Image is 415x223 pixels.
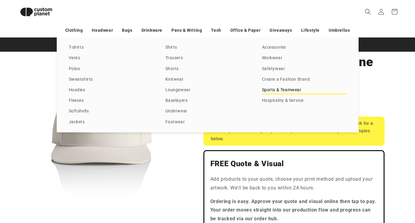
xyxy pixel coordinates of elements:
[262,86,346,94] a: Sports & Teamwear
[262,54,346,62] a: Workwear
[69,65,153,73] a: Polos
[69,107,153,115] a: Softshells
[262,76,346,84] a: Create a Fashion Brand
[15,2,57,21] img: Custom Planet
[262,65,346,73] a: Safetywear
[211,25,221,36] a: Tech
[165,97,250,105] a: Baselayers
[92,25,113,36] a: Headwear
[262,44,346,52] a: Accessories
[361,5,375,18] summary: Search
[69,76,153,84] a: Sweatshirts
[165,44,250,52] a: Shirts
[165,54,250,62] a: Trousers
[69,44,153,52] a: T-shirts
[65,25,83,36] a: Clothing
[142,25,162,36] a: Drinkware
[165,65,250,73] a: Shorts
[165,86,250,94] a: Loungewear
[210,159,378,169] h2: FREE Quote & Visual
[210,199,376,222] strong: Ordering is easy. Approve your quote and visual online then tap to pay. Your order moves straight...
[122,25,132,36] a: Bags
[69,97,153,105] a: Fleeces
[171,25,202,36] a: Pens & Writing
[385,194,415,223] iframe: Chat Widget
[69,86,153,94] a: Hoodies
[230,25,260,36] a: Office & Paper
[270,25,292,36] a: Giveaways
[69,54,153,62] a: Vests
[165,107,250,115] a: Underwear
[165,76,250,84] a: Knitwear
[262,97,346,105] a: Hospitality & Service
[69,118,153,126] a: Jackets
[210,175,378,192] p: Add products to your quote, choose your print method and upload your artwork. We'll be back to yo...
[329,25,350,36] a: Umbrellas
[301,25,320,36] a: Lifestyle
[165,118,250,126] a: Footwear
